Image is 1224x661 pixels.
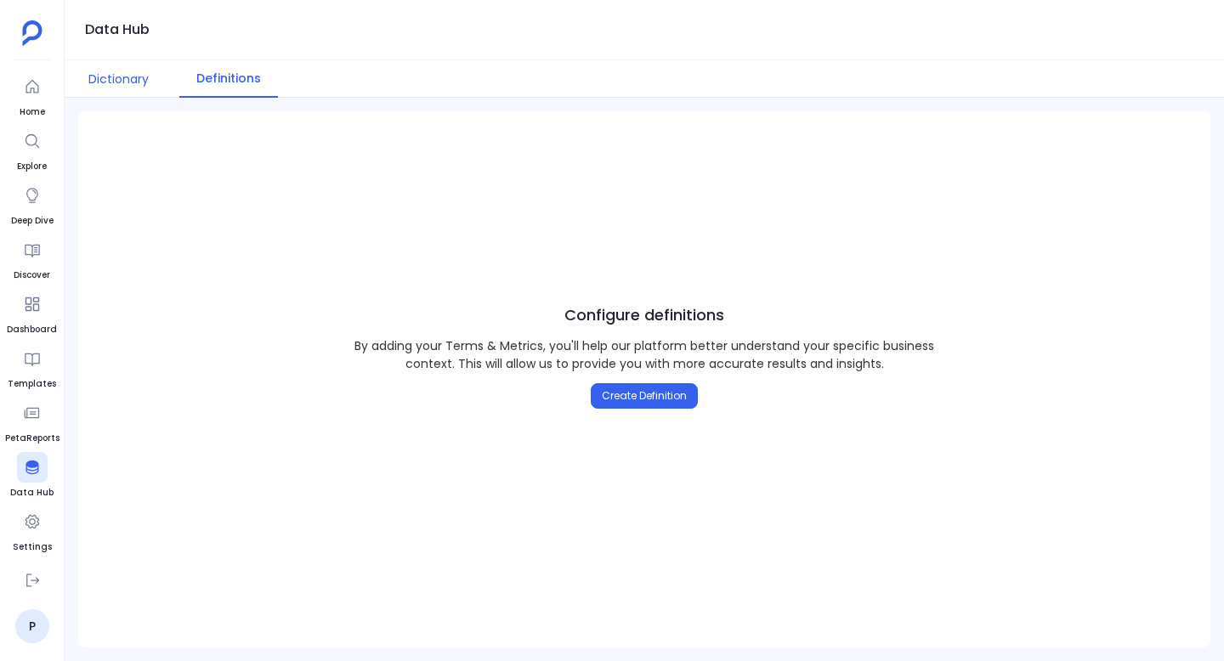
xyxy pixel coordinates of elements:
a: Data Hub [10,452,54,500]
a: Explore [17,126,48,173]
a: Home [17,71,48,119]
a: P [15,609,49,643]
a: PetaReports [5,398,59,445]
a: Settings [13,506,52,554]
span: Discover [14,268,50,282]
button: Definitions [179,60,278,98]
span: Configure definitions [564,303,724,327]
a: Templates [8,343,56,391]
span: Deep Dive [11,214,54,228]
span: Home [17,105,48,119]
span: PetaReports [5,432,59,445]
img: petavue logo [22,20,42,46]
button: Dictionary [71,60,166,98]
p: By adding your Terms & Metrics, you'll help our platform better understand your specific business... [347,337,942,373]
span: Settings [13,540,52,554]
a: Dashboard [7,289,57,336]
a: Deep Dive [11,180,54,228]
button: Create Definition [591,383,698,409]
h1: Data Hub [85,18,150,42]
span: Data Hub [10,486,54,500]
a: Discover [14,234,50,282]
span: Explore [17,160,48,173]
span: Dashboard [7,323,57,336]
span: Templates [8,377,56,391]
